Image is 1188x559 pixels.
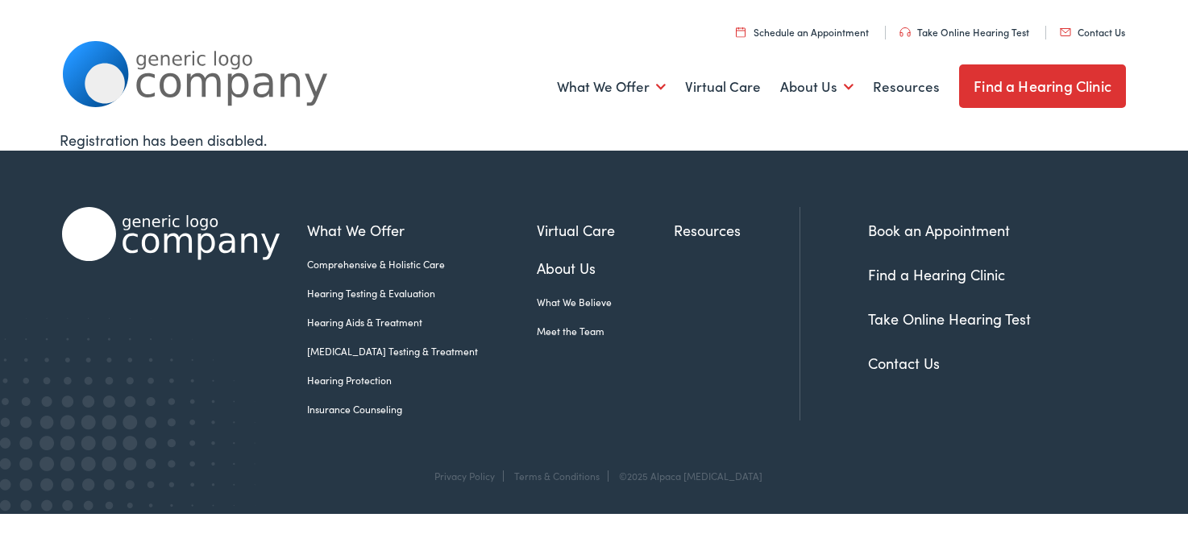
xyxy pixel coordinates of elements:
a: Resources [873,57,940,117]
img: utility icon [899,27,911,37]
a: Take Online Hearing Test [868,308,1031,329]
a: Privacy Policy [434,469,495,482]
a: About Us [537,257,674,279]
a: Resources [674,219,800,241]
a: Comprehensive & Holistic Care [307,257,537,271]
a: What We Offer [307,219,537,241]
a: What We Offer [557,57,666,117]
a: Hearing Protection [307,373,537,387]
a: Book an Appointment [868,220,1010,240]
a: Find a Hearing Clinic [959,64,1126,108]
a: Find a Hearing Clinic [868,264,1005,284]
a: Hearing Testing & Evaluation [307,286,537,300]
a: Terms & Conditions [514,469,600,482]
a: Virtual Care [537,219,674,241]
a: About Us [780,57,854,117]
img: utility icon [1060,28,1071,36]
div: Registration has been disabled. [60,129,1129,151]
div: ©2025 Alpaca [MEDICAL_DATA] [611,470,762,482]
a: Virtual Care [685,57,761,117]
a: Meet the Team [537,324,674,338]
a: Take Online Hearing Test [899,25,1029,39]
img: utility icon [736,27,746,37]
a: Contact Us [1060,25,1125,39]
a: Hearing Aids & Treatment [307,315,537,329]
a: Schedule an Appointment [736,25,869,39]
img: Alpaca Audiology [62,207,280,261]
a: Contact Us [868,353,940,373]
a: Insurance Counseling [307,402,537,416]
a: What We Believe [537,295,674,309]
a: [MEDICAL_DATA] Testing & Treatment [307,344,537,358]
